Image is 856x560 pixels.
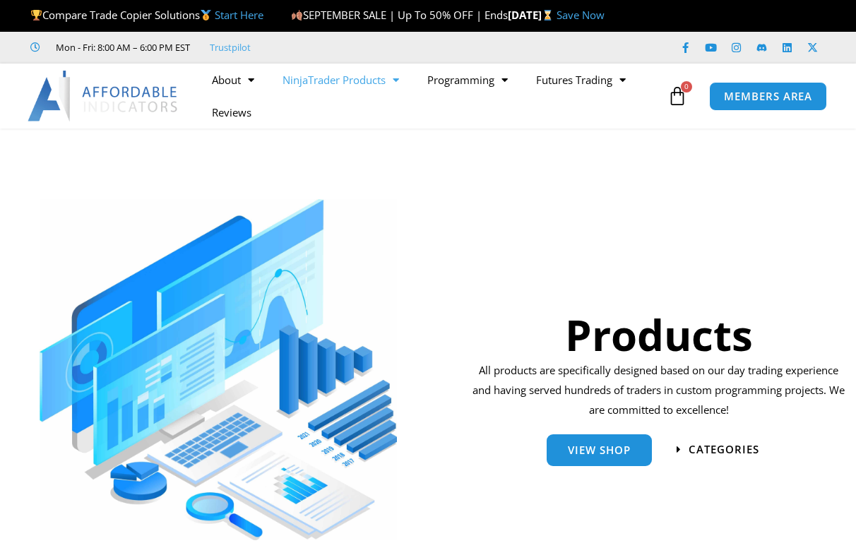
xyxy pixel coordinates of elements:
p: All products are specifically designed based on our day trading experience and having served hund... [472,361,845,420]
a: View Shop [547,434,652,466]
a: NinjaTrader Products [268,64,413,96]
img: ProductsSection scaled | Affordable Indicators – NinjaTrader [40,199,397,540]
span: MEMBERS AREA [724,91,812,102]
img: LogoAI | Affordable Indicators – NinjaTrader [28,71,179,121]
a: Programming [413,64,522,96]
a: Start Here [215,8,263,22]
nav: Menu [198,64,663,129]
a: Trustpilot [210,39,251,56]
span: Compare Trade Copier Solutions [30,8,263,22]
a: 0 [646,76,708,117]
img: 🏆 [31,10,42,20]
span: categories [689,444,759,455]
img: 🥇 [201,10,211,20]
strong: [DATE] [508,8,557,22]
span: SEPTEMBER SALE | Up To 50% OFF | Ends [291,8,508,22]
img: 🍂 [292,10,302,20]
h1: Products [472,305,845,364]
a: Reviews [198,96,266,129]
span: Mon - Fri: 8:00 AM – 6:00 PM EST [52,39,190,56]
span: 0 [681,81,692,93]
a: About [198,64,268,96]
a: Save Now [557,8,605,22]
span: View Shop [568,445,631,455]
img: ⌛ [542,10,553,20]
a: MEMBERS AREA [709,82,827,111]
a: Futures Trading [522,64,640,96]
a: categories [677,444,759,455]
